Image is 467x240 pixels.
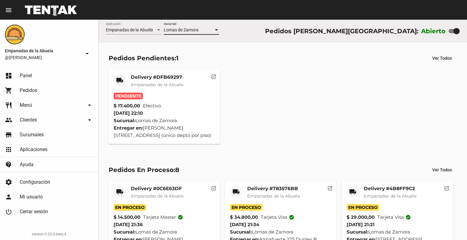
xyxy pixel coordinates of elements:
div: version 0.20.0-beta.4 [5,231,93,237]
button: Ver Todos [427,53,457,64]
span: Ver Todos [432,56,452,61]
span: [DATE] 21:21 [347,222,375,227]
mat-icon: store [5,131,12,138]
mat-icon: open_in_new [211,73,216,78]
span: [DATE] 21:36 [114,222,143,227]
mat-icon: local_shipping [232,188,240,195]
span: Tarjeta visa [261,214,294,221]
div: Pedidos [PERSON_NAME][GEOGRAPHIC_DATA]: [265,26,418,36]
mat-icon: apps [5,146,12,153]
strong: $ 29.000,00 [347,214,375,221]
mat-icon: check_circle [289,214,294,220]
span: Aplicaciones [20,146,47,153]
mat-icon: shopping_cart [5,87,12,94]
span: Empanadas de la Abuela [131,82,183,87]
mat-icon: arrow_drop_down [86,102,93,109]
span: Empanadas de la Abuela [247,193,300,199]
span: @[PERSON_NAME] [5,54,81,61]
span: En Proceso [230,204,263,211]
div: Lomas de Zamora [347,228,448,236]
mat-card-title: Delivery #0C6E63DF [131,186,183,192]
strong: Entregar en: [114,125,143,131]
iframe: chat widget [441,215,461,234]
mat-icon: restaurant [5,102,12,109]
span: Empanadas de la Abuela [106,27,153,32]
mat-icon: menu [5,6,12,14]
strong: $ 17.400,00 [114,102,140,110]
span: Tarjeta master [143,214,183,221]
div: Lomas de Zamora [230,228,331,236]
mat-icon: local_shipping [116,77,123,84]
mat-icon: settings [5,178,12,186]
span: Empanadas de la Abuela [131,193,183,199]
span: Tarjeta visa [377,214,411,221]
mat-icon: check_circle [405,214,411,220]
div: Lomas de Zamora [114,228,215,236]
span: Ayuda [20,162,34,168]
div: [PERSON_NAME][STREET_ADDRESS] (único depto por piso) [114,124,215,139]
span: Pendiente [114,93,143,99]
span: Panel [20,73,32,79]
span: Sucursales [20,132,44,138]
mat-icon: people [5,116,12,124]
span: Efectivo [143,102,161,110]
label: Abierto [421,26,446,36]
img: f0136945-ed32-4f7c-91e3-a375bc4bb2c5.png [5,25,25,44]
span: Menú [20,102,32,108]
span: En Proceso [347,204,379,211]
mat-card-title: Delivery #DFB69297 [131,74,183,80]
mat-icon: arrow_drop_down [83,50,91,57]
span: En Proceso [114,204,146,211]
span: 8 [175,166,179,174]
span: Mi usuario [20,194,43,200]
strong: Sucursal: [230,229,252,235]
mat-icon: open_in_new [444,185,449,190]
mat-icon: local_shipping [349,188,356,195]
strong: Sucursal: [114,229,135,235]
strong: $ 34.800,00 [230,214,258,221]
mat-card-title: Delivery #4B8FF9C2 [364,186,417,192]
span: [DATE] 22:10 [114,110,143,116]
mat-icon: arrow_drop_down [86,116,93,124]
span: Cerrar sesión [20,209,48,215]
mat-icon: dashboard [5,72,12,79]
div: Pedidos Pendientes: [109,53,179,63]
button: Ver Todos [427,164,457,175]
span: 1 [176,54,179,62]
span: Empanadas de la Abuela [5,47,81,54]
mat-icon: local_shipping [116,188,123,195]
span: Pedidos [20,87,37,94]
span: [DATE] 21:34 [230,222,259,227]
mat-icon: contact_support [5,161,12,168]
mat-icon: power_settings_new [5,208,12,215]
span: Clientes [20,117,37,123]
mat-icon: check_circle [178,214,183,220]
strong: Sucursal: [114,118,135,123]
mat-icon: person [5,193,12,201]
div: Lomas de Zamora [114,117,215,124]
span: Ver Todos [432,167,452,172]
span: Configuración [20,179,50,185]
strong: Sucursal: [347,229,368,235]
span: Lomas de Zamora [164,27,199,32]
span: Empanadas de la Abuela [364,193,417,199]
mat-icon: open_in_new [327,185,333,190]
div: Pedidos En Proceso: [109,165,179,175]
mat-card-title: Delivery #783576BB [247,186,300,192]
strong: $ 14.500,00 [114,214,140,221]
mat-icon: open_in_new [211,185,216,190]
